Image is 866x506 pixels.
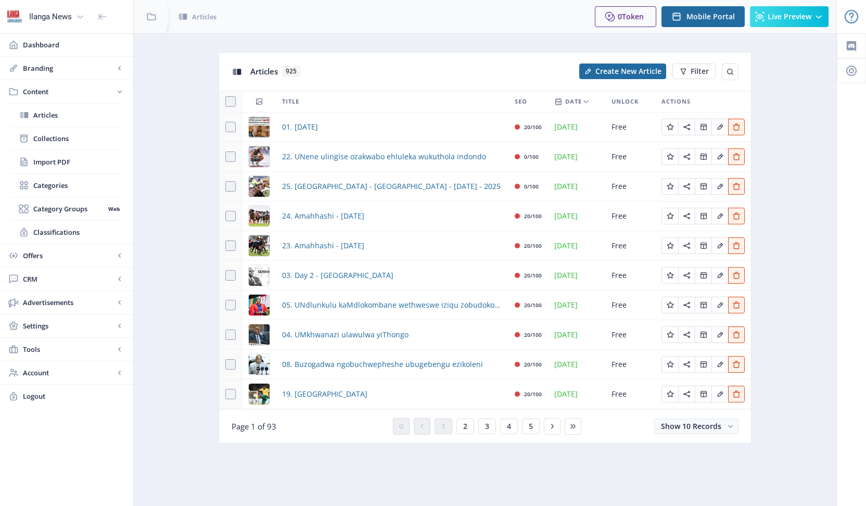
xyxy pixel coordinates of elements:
[695,388,711,398] a: Edit page
[750,6,829,27] button: Live Preview
[728,210,745,220] a: Edit page
[435,419,452,434] button: 1
[678,121,695,131] a: Edit page
[249,206,270,226] img: 61864f5f-2733-4249-b073-09b64edf8e9e.png
[282,328,409,341] span: 04. UMkhwanazi ulawulwa yiThongo
[595,6,656,27] button: 0Token
[282,121,318,133] span: 01. [DATE]
[23,297,114,308] span: Advertisements
[661,210,678,220] a: Edit page
[515,95,527,108] span: SEO
[23,391,125,401] span: Logout
[661,299,678,309] a: Edit page
[711,121,728,131] a: Edit page
[23,250,114,261] span: Offers
[711,151,728,161] a: Edit page
[728,299,745,309] a: Edit page
[548,142,605,172] td: [DATE]
[678,359,695,369] a: Edit page
[678,240,695,250] a: Edit page
[711,299,728,309] a: Edit page
[605,231,655,261] td: Free
[548,379,605,409] td: [DATE]
[282,299,502,311] a: 05. UNdlunkulu kaMdlokombane wethweswe iziqu zobudokotela
[695,270,711,280] a: Edit page
[695,181,711,191] a: Edit page
[728,329,745,339] a: Edit page
[728,359,745,369] a: Edit page
[711,240,728,250] a: Edit page
[282,388,367,400] a: 19. [GEOGRAPHIC_DATA]
[695,210,711,220] a: Edit page
[661,151,678,161] a: Edit page
[612,95,639,108] span: Unlock
[728,388,745,398] a: Edit page
[686,12,735,21] span: Mobile Portal
[456,419,474,434] button: 2
[249,235,270,256] img: de4b074c-4af0-4901-9e1b-801f5ac24356.png
[605,350,655,379] td: Free
[282,239,364,252] a: 23. Amahhashi - [DATE]
[282,210,364,222] a: 24. Amahhashi - [DATE]
[23,368,114,378] span: Account
[33,157,123,167] span: Import PDF
[678,329,695,339] a: Edit page
[711,388,728,398] a: Edit page
[282,269,393,282] a: 03. Day 2 - [GEOGRAPHIC_DATA]
[605,201,655,231] td: Free
[691,67,709,75] span: Filter
[249,324,270,345] img: 1341d5eb-eaaf-40a9-9dd6-5bb92f711553.png
[524,388,542,400] div: 20/100
[579,64,666,79] button: Create New Article
[548,350,605,379] td: [DATE]
[192,11,216,22] span: Articles
[728,181,745,191] a: Edit page
[524,358,542,371] div: 20/100
[23,40,125,50] span: Dashboard
[695,151,711,161] a: Edit page
[711,181,728,191] a: Edit page
[282,150,486,163] a: 22. UNene ulingise ozakwabo ehluleka wukuthola indondo
[711,210,728,220] a: Edit page
[605,290,655,320] td: Free
[249,384,270,404] img: 65135ca6-bb1c-4b14-bf25-764002e03fa7.png
[678,151,695,161] a: Edit page
[695,240,711,250] a: Edit page
[524,210,542,222] div: 20/100
[605,142,655,172] td: Free
[605,261,655,290] td: Free
[678,181,695,191] a: Edit page
[507,422,511,431] span: 4
[695,329,711,339] a: Edit page
[695,359,711,369] a: Edit page
[661,6,745,27] button: Mobile Portal
[522,419,540,434] button: 5
[695,299,711,309] a: Edit page
[661,329,678,339] a: Edit page
[524,269,542,282] div: 20/100
[661,181,678,191] a: Edit page
[678,388,695,398] a: Edit page
[23,86,114,97] span: Content
[463,422,467,431] span: 2
[548,290,605,320] td: [DATE]
[711,359,728,369] a: Edit page
[249,295,270,315] img: 3fca807d-5744-451c-9d23-c610280073bb.png
[23,321,114,331] span: Settings
[695,121,711,131] a: Edit page
[524,180,539,193] div: 0/100
[33,110,123,120] span: Articles
[728,151,745,161] a: Edit page
[232,421,276,432] span: Page 1 of 93
[728,240,745,250] a: Edit page
[524,150,539,163] div: 0/100
[6,8,23,25] img: 6e32966d-d278-493e-af78-9af65f0c2223.png
[661,240,678,250] a: Edit page
[711,270,728,280] a: Edit page
[10,221,123,244] a: Classifications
